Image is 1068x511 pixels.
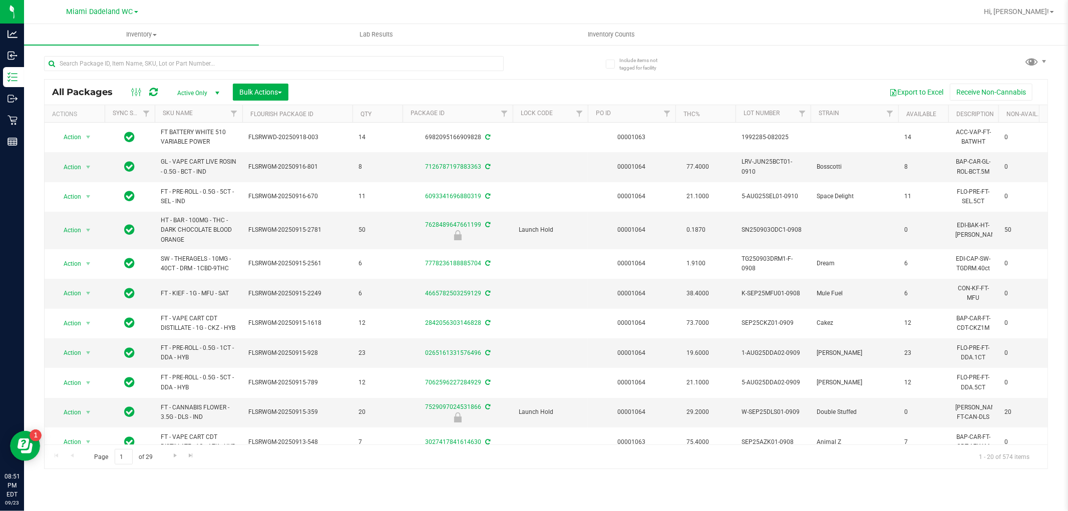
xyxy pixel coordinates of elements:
[425,403,481,410] a: 7529097024531866
[882,105,898,122] a: Filter
[67,8,133,16] span: Miami Dadeland WC
[425,163,481,170] a: 7126787197883363
[248,378,346,387] span: FLSRWGM-20250915-789
[904,259,942,268] span: 6
[681,435,714,449] span: 75.4000
[519,407,582,417] span: Launch Hold
[125,160,135,174] span: In Sync
[250,111,313,118] a: Flourish Package ID
[681,286,714,301] span: 38.4000
[742,133,805,142] span: 1992285-082025
[742,254,805,273] span: TG250903DRM1-F-0908
[82,376,95,390] span: select
[52,87,123,98] span: All Packages
[817,192,892,201] span: Space Delight
[618,408,646,415] a: 00001064
[161,314,236,333] span: FT - VAPE CART CDT DISTILLATE - 1G - CKZ - HYB
[161,187,236,206] span: FT - PRE-ROLL - 0.5G - 5CT - SEL - IND
[161,128,236,147] span: FT BATTERY WHITE 510 VARIABLE POWER
[425,221,481,228] a: 7628489647661199
[82,405,95,419] span: select
[55,190,82,204] span: Action
[1004,259,1042,268] span: 0
[82,223,95,237] span: select
[161,289,236,298] span: FT - KIEF - 1G - MFU - SAT
[904,225,942,235] span: 0
[954,220,992,241] div: EDI-BAK-HT-[PERSON_NAME]
[5,499,20,506] p: 09/23
[596,110,611,117] a: PO ID
[248,318,346,328] span: FLSRWGM-20250915-1618
[8,72,18,82] inline-svg: Inventory
[904,162,942,172] span: 8
[681,405,714,419] span: 29.2000
[742,348,805,358] span: 1-AUG25DDA02-0909
[742,225,805,235] span: SN250903ODC1-0908
[1004,192,1042,201] span: 0
[125,435,135,449] span: In Sync
[233,84,288,101] button: Bulk Actions
[425,290,481,297] a: 4665782503259129
[683,111,700,118] a: THC%
[239,88,282,96] span: Bulk Actions
[115,449,133,464] input: 1
[346,30,407,39] span: Lab Results
[125,375,135,389] span: In Sync
[161,432,236,451] span: FT - VAPE CART CDT DISTILLATE - 1G - AZK - HYB
[619,57,669,72] span: Include items not tagged for facility
[484,319,490,326] span: Sync from Compliance System
[1004,162,1042,172] span: 0
[618,349,646,356] a: 00001064
[425,260,481,267] a: 7778236188885704
[55,223,82,237] span: Action
[618,319,646,326] a: 00001064
[359,348,397,358] span: 23
[425,193,481,200] a: 6093341696880319
[82,346,95,360] span: select
[742,437,805,447] span: SEP25AZK01-0908
[904,133,942,142] span: 14
[359,437,397,447] span: 7
[954,313,992,334] div: BAP-CAR-FT-CDT-CKZ1M
[954,283,992,304] div: CON-KF-FT-MFU
[359,378,397,387] span: 12
[681,223,710,237] span: 0.1870
[248,162,346,172] span: FLSRWGM-20250916-801
[359,289,397,298] span: 6
[425,349,481,356] a: 0265161331576496
[248,192,346,201] span: FLSRWGM-20250916-670
[55,130,82,144] span: Action
[82,190,95,204] span: select
[359,259,397,268] span: 6
[8,137,18,147] inline-svg: Reports
[496,105,513,122] a: Filter
[618,438,646,445] a: 00001063
[359,192,397,201] span: 11
[82,286,95,300] span: select
[618,226,646,233] a: 00001064
[484,403,490,410] span: Sync from Compliance System
[817,348,892,358] span: [PERSON_NAME]
[681,189,714,204] span: 21.1000
[401,230,514,240] div: Launch Hold
[618,260,646,267] a: 00001064
[82,316,95,330] span: select
[817,289,892,298] span: Mule Fuel
[742,289,805,298] span: K-SEP25MFU01-0908
[44,56,504,71] input: Search Package ID, Item Name, SKU, Lot or Part Number...
[521,110,553,117] a: Lock Code
[161,254,236,273] span: SW - THERAGELS - 10MG - 40CT - DRM - 1CBD-9THC
[55,257,82,271] span: Action
[125,346,135,360] span: In Sync
[817,162,892,172] span: Bosscotti
[817,407,892,417] span: Double Stuffed
[359,133,397,142] span: 14
[161,216,236,245] span: HT - BAR - 100MG - THC - DARK CHOCOLATE BLOOD ORANGE
[618,163,646,170] a: 00001064
[55,160,82,174] span: Action
[1004,225,1042,235] span: 50
[82,130,95,144] span: select
[425,319,481,326] a: 2842056303146828
[113,110,151,117] a: Sync Status
[359,162,397,172] span: 8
